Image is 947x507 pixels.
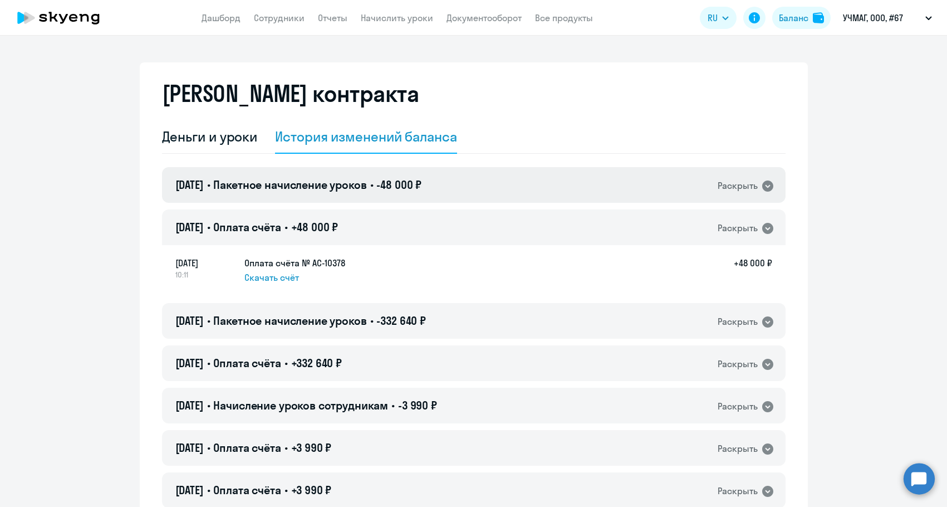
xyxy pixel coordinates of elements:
[291,483,332,497] span: +3 990 ₽
[772,7,831,29] button: Балансbalance
[734,256,772,284] h5: +48 000 ₽
[708,11,718,25] span: RU
[213,483,281,497] span: Оплата счёта
[718,315,758,329] div: Раскрыть
[254,12,305,23] a: Сотрудники
[275,128,457,145] div: История изменений баланса
[244,256,345,270] h5: Оплата счёта № AC-10378
[318,12,347,23] a: Отчеты
[162,128,258,145] div: Деньги и уроки
[175,178,204,192] span: [DATE]
[376,314,426,328] span: -332 640 ₽
[213,356,281,370] span: Оплата счёта
[284,220,288,234] span: •
[291,356,342,370] span: +332 640 ₽
[700,7,737,29] button: RU
[175,256,235,270] span: [DATE]
[370,178,374,192] span: •
[162,80,419,107] h2: [PERSON_NAME] контракта
[843,11,903,25] p: УЧМАГ, ООО, #67
[398,398,437,412] span: -3 990 ₽
[718,221,758,235] div: Раскрыть
[213,441,281,455] span: Оплата счёта
[213,314,366,328] span: Пакетное начисление уроков
[175,398,204,412] span: [DATE]
[207,178,210,192] span: •
[535,12,593,23] a: Все продукты
[718,179,758,193] div: Раскрыть
[213,220,281,234] span: Оплата счёта
[361,12,433,23] a: Начислить уроки
[175,270,235,280] span: 10:11
[284,441,288,455] span: •
[213,398,388,412] span: Начисление уроков сотрудникам
[376,178,421,192] span: -48 000 ₽
[175,220,204,234] span: [DATE]
[202,12,241,23] a: Дашборд
[391,398,395,412] span: •
[837,4,938,31] button: УЧМАГ, ООО, #67
[175,441,204,455] span: [DATE]
[207,314,210,328] span: •
[207,483,210,497] span: •
[175,483,204,497] span: [DATE]
[718,399,758,413] div: Раскрыть
[213,178,366,192] span: Пакетное начисление уроков
[291,441,332,455] span: +3 990 ₽
[175,356,204,370] span: [DATE]
[718,357,758,371] div: Раскрыть
[718,442,758,456] div: Раскрыть
[207,441,210,455] span: •
[446,12,522,23] a: Документооборот
[244,271,299,284] span: Скачать счёт
[779,11,808,25] div: Баланс
[207,220,210,234] span: •
[291,220,338,234] span: +48 000 ₽
[284,356,288,370] span: •
[813,12,824,23] img: balance
[718,484,758,498] div: Раскрыть
[207,398,210,412] span: •
[175,314,204,328] span: [DATE]
[370,314,374,328] span: •
[284,483,288,497] span: •
[207,356,210,370] span: •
